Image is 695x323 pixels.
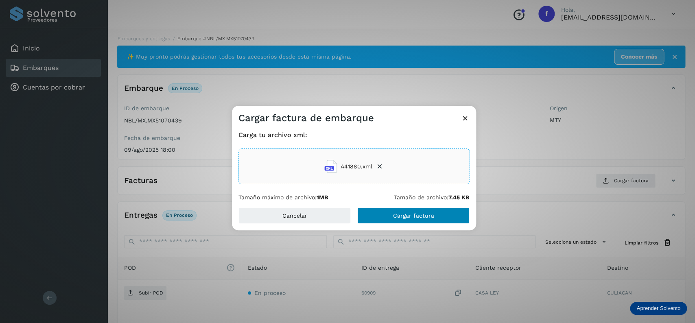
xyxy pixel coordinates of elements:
[393,213,434,218] span: Cargar factura
[357,207,470,224] button: Cargar factura
[341,162,372,171] span: A41880.xml
[238,131,470,139] h4: Carga tu archivo xml:
[317,194,328,201] b: 1MB
[238,207,351,224] button: Cancelar
[394,194,470,201] p: Tamaño de archivo:
[238,112,374,124] h3: Cargar factura de embarque
[630,302,687,315] div: Aprender Solvento
[282,213,307,218] span: Cancelar
[636,305,680,312] p: Aprender Solvento
[448,194,470,201] b: 7.45 KB
[238,194,328,201] p: Tamaño máximo de archivo:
